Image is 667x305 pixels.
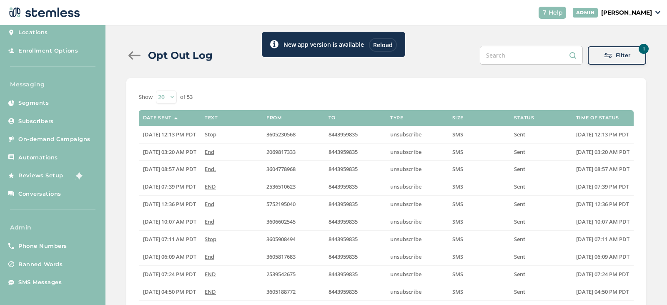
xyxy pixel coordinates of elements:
[452,236,506,243] label: SMS
[452,218,463,225] span: SMS
[143,183,196,190] span: [DATE] 07:39 PM PDT
[514,183,567,190] label: Sent
[266,165,296,173] span: 3604778968
[7,4,80,21] img: logo-dark-0685b13c.svg
[639,44,649,54] div: 1
[514,253,567,260] label: Sent
[18,171,63,180] span: Reviews Setup
[266,166,320,173] label: 3604778968
[18,28,48,37] span: Locations
[514,166,567,173] label: Sent
[205,131,258,138] label: Stop
[576,218,629,225] label: 08/01/2025 10:07 AM PDT
[205,201,258,208] label: End
[452,115,464,121] label: Size
[514,131,525,138] span: Sent
[452,148,463,156] span: SMS
[18,117,54,126] span: Subscribers
[143,200,196,208] span: [DATE] 12:36 PM PDT
[18,154,58,162] span: Automations
[266,149,320,156] label: 2069817333
[576,200,629,208] span: [DATE] 12:36 PM PDT
[18,242,67,250] span: Phone Numbers
[328,131,382,138] label: 8443959835
[452,131,463,138] span: SMS
[514,235,525,243] span: Sent
[452,218,506,225] label: SMS
[205,183,216,190] span: END
[328,253,382,260] label: 8443959835
[205,200,214,208] span: End
[143,218,196,225] label: 08/01/2025 10:07 AM PDT
[266,218,296,225] span: 3606602545
[390,236,444,243] label: unsubscribe
[266,183,320,190] label: 2536510623
[143,165,196,173] span: [DATE] 08:57 AM PDT
[18,99,49,107] span: Segments
[143,166,196,173] label: 08/03/2025 08:57 AM PDT
[576,131,629,138] label: 08/07/2025 12:13 PM PDT
[514,288,525,295] span: Sent
[266,288,296,295] span: 3605188772
[328,288,358,295] span: 8443959835
[452,271,506,278] label: SMS
[18,260,63,269] span: Banned Words
[270,40,278,48] img: icon-toast-info-b13014a2.svg
[143,183,196,190] label: 08/01/2025 07:39 PM PDT
[514,115,534,121] label: Status
[328,218,382,225] label: 8443959835
[266,271,320,278] label: 2539542675
[139,93,153,101] label: Show
[514,218,567,225] label: Sent
[205,149,258,156] label: End
[328,115,336,121] label: To
[266,148,296,156] span: 2069817333
[143,271,196,278] label: 07/31/2025 07:24 PM PDT
[576,115,619,121] label: Time of Status
[328,235,358,243] span: 8443959835
[266,200,296,208] span: 5752195040
[390,183,421,190] span: unsubscribe
[205,165,216,173] span: End.
[266,236,320,243] label: 3605908494
[390,288,421,295] span: unsubscribe
[328,253,358,260] span: 8443959835
[328,218,358,225] span: 8443959835
[576,165,629,173] span: [DATE] 08:57 AM PDT
[266,131,320,138] label: 3605230568
[452,235,463,243] span: SMS
[576,201,629,208] label: 08/01/2025 12:36 PM PDT
[390,131,421,138] span: unsubscribe
[328,288,382,295] label: 8443959835
[143,235,196,243] span: [DATE] 07:11 AM PDT
[328,149,382,156] label: 8443959835
[328,183,382,190] label: 8443959835
[514,149,567,156] label: Sent
[174,117,178,119] img: icon-sort-1e1d7615.svg
[205,131,216,138] span: Stop
[205,236,258,243] label: Stop
[205,148,214,156] span: End
[18,47,78,55] span: Enrollment Options
[205,270,216,278] span: END
[452,253,463,260] span: SMS
[452,166,506,173] label: SMS
[143,236,196,243] label: 08/01/2025 07:11 AM PDT
[452,288,463,295] span: SMS
[576,148,629,156] span: [DATE] 03:20 AM PDT
[576,131,629,138] span: [DATE] 12:13 PM PDT
[390,271,444,278] label: unsubscribe
[452,270,463,278] span: SMS
[205,271,258,278] label: END
[266,270,296,278] span: 2539542675
[390,270,421,278] span: unsubscribe
[514,271,567,278] label: Sent
[576,253,629,260] label: 08/01/2025 06:09 AM PDT
[328,183,358,190] span: 8443959835
[573,8,598,18] div: ADMIN
[514,165,525,173] span: Sent
[328,148,358,156] span: 8443959835
[143,148,196,156] span: [DATE] 03:20 AM PDT
[390,218,444,225] label: unsubscribe
[266,183,296,190] span: 2536510623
